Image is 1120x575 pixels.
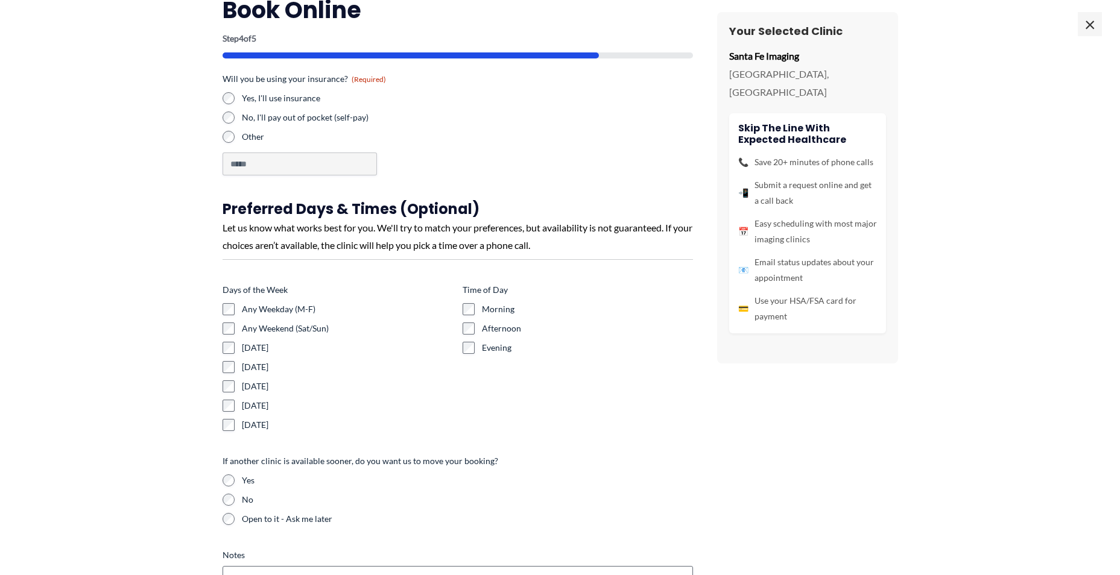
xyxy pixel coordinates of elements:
label: Afternoon [482,322,693,335]
label: Yes [242,474,693,486]
label: Any Weekday (M-F) [242,303,453,315]
label: Morning [482,303,693,315]
label: Open to it - Ask me later [242,513,693,525]
span: 📞 [738,154,748,170]
label: [DATE] [242,419,453,431]
h3: Preferred Days & Times (Optional) [223,200,693,218]
label: [DATE] [242,380,453,392]
span: (Required) [352,75,386,84]
label: No, I'll pay out of pocket (self-pay) [242,112,453,124]
label: [DATE] [242,342,453,354]
li: Submit a request online and get a call back [738,177,877,209]
label: Any Weekend (Sat/Sun) [242,322,453,335]
label: Other [242,131,453,143]
span: 💳 [738,301,748,316]
legend: If another clinic is available sooner, do you want us to move your booking? [223,455,498,467]
legend: Time of Day [463,284,508,296]
li: Save 20+ minutes of phone calls [738,154,877,170]
p: Santa Fe Imaging [729,47,886,65]
label: [DATE] [242,400,453,412]
label: No [242,494,693,506]
div: Let us know what works best for you. We'll try to match your preferences, but availability is not... [223,219,693,254]
legend: Days of the Week [223,284,288,296]
li: Use your HSA/FSA card for payment [738,293,877,324]
span: 📅 [738,224,748,239]
h3: Your Selected Clinic [729,24,886,38]
span: × [1078,12,1102,36]
li: Easy scheduling with most major imaging clinics [738,216,877,247]
label: Evening [482,342,693,354]
label: [DATE] [242,361,453,373]
span: 📧 [738,262,748,278]
label: Yes, I'll use insurance [242,92,453,104]
legend: Will you be using your insurance? [223,73,386,85]
span: 📲 [738,185,748,201]
p: Step of [223,34,693,43]
span: 5 [252,33,256,43]
p: [GEOGRAPHIC_DATA], [GEOGRAPHIC_DATA] [729,65,886,101]
li: Email status updates about your appointment [738,254,877,286]
input: Other Choice, please specify [223,152,377,175]
h4: Skip the line with Expected Healthcare [738,122,877,145]
span: 4 [239,33,244,43]
label: Notes [223,549,693,561]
